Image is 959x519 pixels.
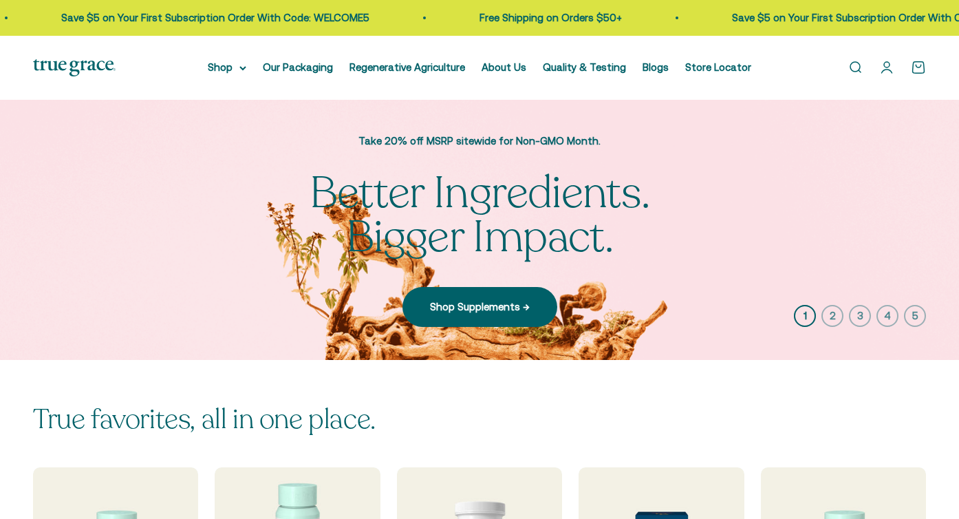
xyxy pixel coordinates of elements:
a: Our Packaging [263,61,333,73]
button: 3 [849,305,871,327]
split-lines: True favorites, all in one place. [33,401,376,438]
split-lines: Better Ingredients. Bigger Impact. [310,163,650,267]
p: Save $5 on Your First Subscription Order With Code: WELCOME5 [53,10,361,26]
a: Regenerative Agriculture [349,61,465,73]
a: Store Locator [685,61,751,73]
button: 5 [904,305,926,327]
summary: Shop [208,59,246,76]
button: 4 [876,305,898,327]
a: Shop Supplements → [402,287,557,327]
a: Quality & Testing [543,61,626,73]
a: About Us [482,61,526,73]
button: 2 [821,305,843,327]
a: Blogs [643,61,669,73]
p: Take 20% off MSRP sitewide for Non-GMO Month. [252,133,707,149]
button: 1 [794,305,816,327]
a: Free Shipping on Orders $50+ [471,12,614,23]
